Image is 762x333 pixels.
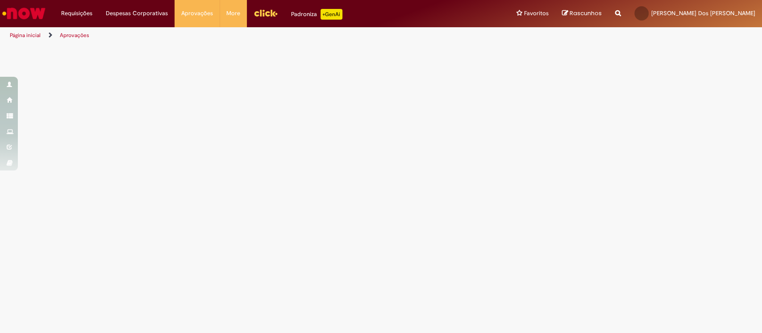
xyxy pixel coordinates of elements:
[1,4,47,22] img: ServiceNow
[291,9,342,20] div: Padroniza
[10,32,41,39] a: Página inicial
[60,32,89,39] a: Aprovações
[254,6,278,20] img: click_logo_yellow_360x200.png
[7,27,501,44] ul: Trilhas de página
[321,9,342,20] p: +GenAi
[524,9,549,18] span: Favoritos
[61,9,92,18] span: Requisições
[106,9,168,18] span: Despesas Corporativas
[181,9,213,18] span: Aprovações
[570,9,602,17] span: Rascunhos
[562,9,602,18] a: Rascunhos
[226,9,240,18] span: More
[651,9,755,17] span: [PERSON_NAME] Dos [PERSON_NAME]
